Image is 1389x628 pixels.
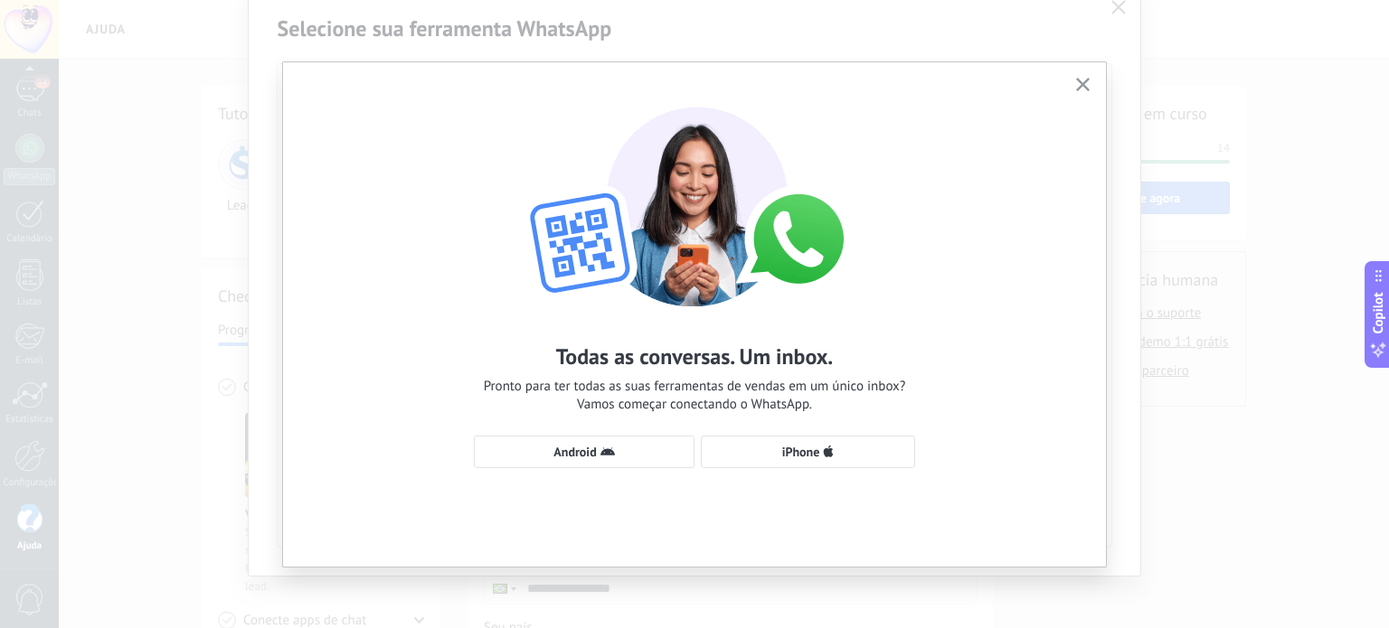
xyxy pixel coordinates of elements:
button: Android [474,436,694,468]
h2: Todas as conversas. Um inbox. [556,342,834,370]
img: wa-lite-select-device.png [496,89,893,306]
span: Pronto para ter todas as suas ferramentas de vendas em um único inbox? Vamos começar conectando o... [484,378,906,414]
span: Copilot [1369,292,1387,333]
button: iPhone [701,436,915,468]
span: iPhone [782,445,820,458]
span: Android [553,445,596,458]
